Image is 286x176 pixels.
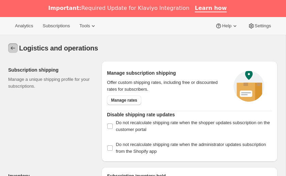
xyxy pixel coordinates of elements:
h2: Disable shipping rate updates [107,111,272,118]
a: Manage rates [107,96,141,105]
button: Tools [75,21,101,31]
b: Important: [48,5,81,11]
span: Subscriptions [43,23,70,29]
span: Manage rates [111,98,137,103]
p: Offer custom shipping rates, including free or discounted rates for subscribers. [107,79,226,93]
button: Analytics [11,21,37,31]
span: Do not recalculate shipping rate when the administrator updates subscription from the Shopify app [116,142,266,154]
a: Learn how [195,5,227,12]
span: Analytics [15,23,33,29]
span: Help [222,23,231,29]
div: Required Update for Klaviyo Integration [48,5,189,12]
span: Logistics and operations [19,44,98,52]
button: Subscriptions [38,21,74,31]
span: Do not recalculate shipping rate when the shopper updates subscription on the customer portal [116,120,270,132]
span: Settings [255,23,271,29]
p: Manage a unique shipping profile for your subscriptions. [8,76,91,90]
button: Help [211,21,242,31]
button: Settings [8,43,18,53]
h2: Manage subscription shipping [107,70,226,76]
h2: Subscription shipping [8,67,91,73]
span: Tools [79,23,90,29]
button: Settings [244,21,275,31]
